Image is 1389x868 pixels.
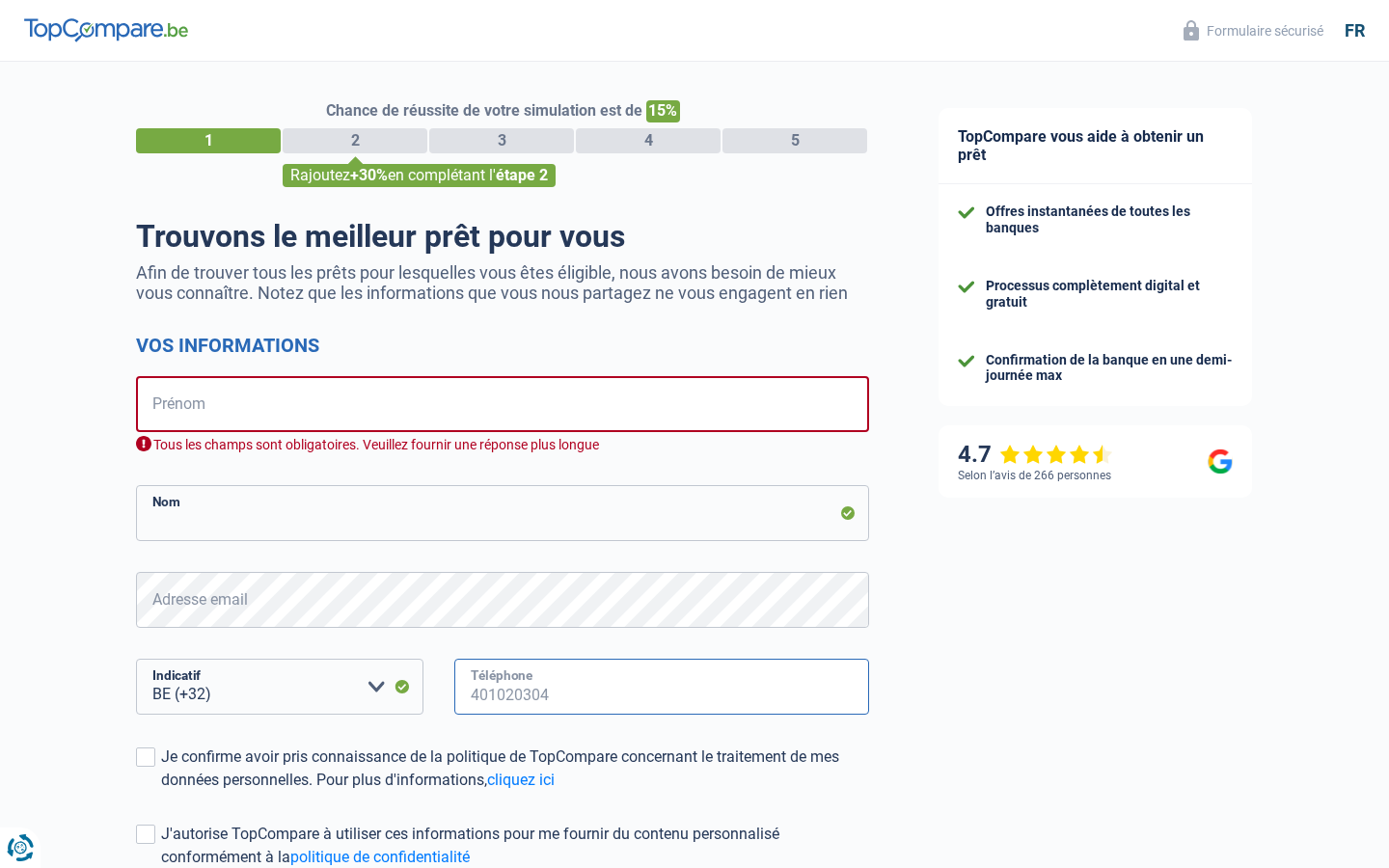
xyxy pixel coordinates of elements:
[986,278,1233,311] div: Processus complètement digital et gratuit
[136,128,281,153] div: 1
[496,166,548,184] span: étape 2
[487,771,555,789] a: cliquez ici
[136,218,869,255] h1: Trouvons le meilleur prêt pour vous
[136,436,869,454] div: Tous les champs sont obligatoires. Veuillez fournir une réponse plus longue
[958,469,1111,482] div: Selon l’avis de 266 personnes
[722,128,867,153] div: 5
[454,659,869,715] input: 401020304
[24,18,188,41] img: TopCompare Logo
[986,203,1233,236] div: Offres instantanées de toutes les banques
[429,128,574,153] div: 3
[283,128,427,153] div: 2
[1345,20,1365,41] div: fr
[939,108,1252,184] div: TopCompare vous aide à obtenir un prêt
[350,166,388,184] span: +30%
[136,262,869,303] p: Afin de trouver tous les prêts pour lesquelles vous êtes éligible, nous avons besoin de mieux vou...
[958,441,1113,469] div: 4.7
[646,100,680,122] span: 15%
[326,101,642,120] span: Chance de réussite de votre simulation est de
[136,334,869,357] h2: Vos informations
[161,746,869,792] div: Je confirme avoir pris connaissance de la politique de TopCompare concernant le traitement de mes...
[290,848,470,866] a: politique de confidentialité
[283,164,556,187] div: Rajoutez en complétant l'
[1172,14,1335,46] button: Formulaire sécurisé
[986,352,1233,385] div: Confirmation de la banque en une demi-journée max
[576,128,721,153] div: 4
